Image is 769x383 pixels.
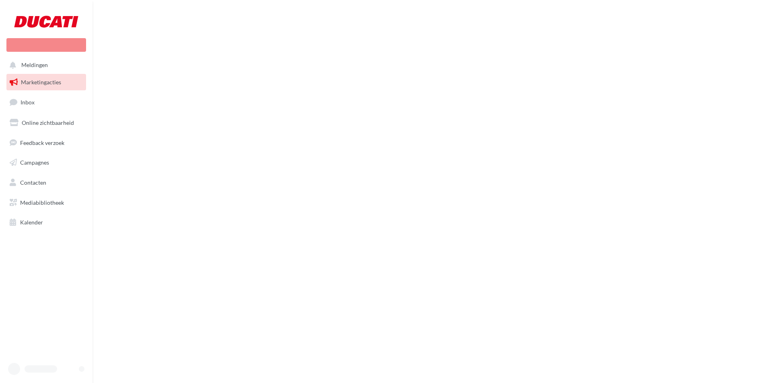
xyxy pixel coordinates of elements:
a: Campagnes [5,154,88,171]
span: Contacten [20,179,46,186]
span: Kalender [20,219,43,226]
span: Marketingacties [21,79,61,86]
a: Inbox [5,94,88,111]
a: Online zichtbaarheid [5,114,88,131]
a: Contacten [5,174,88,191]
span: Mediabibliotheek [20,199,64,206]
div: Nieuwe campagne [6,38,86,52]
span: Online zichtbaarheid [22,119,74,126]
span: Meldingen [21,62,48,69]
a: Feedback verzoek [5,134,88,151]
span: Campagnes [20,159,49,166]
span: Inbox [21,99,35,106]
a: Mediabibliotheek [5,194,88,211]
a: Kalender [5,214,88,231]
a: Marketingacties [5,74,88,91]
span: Feedback verzoek [20,139,64,146]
